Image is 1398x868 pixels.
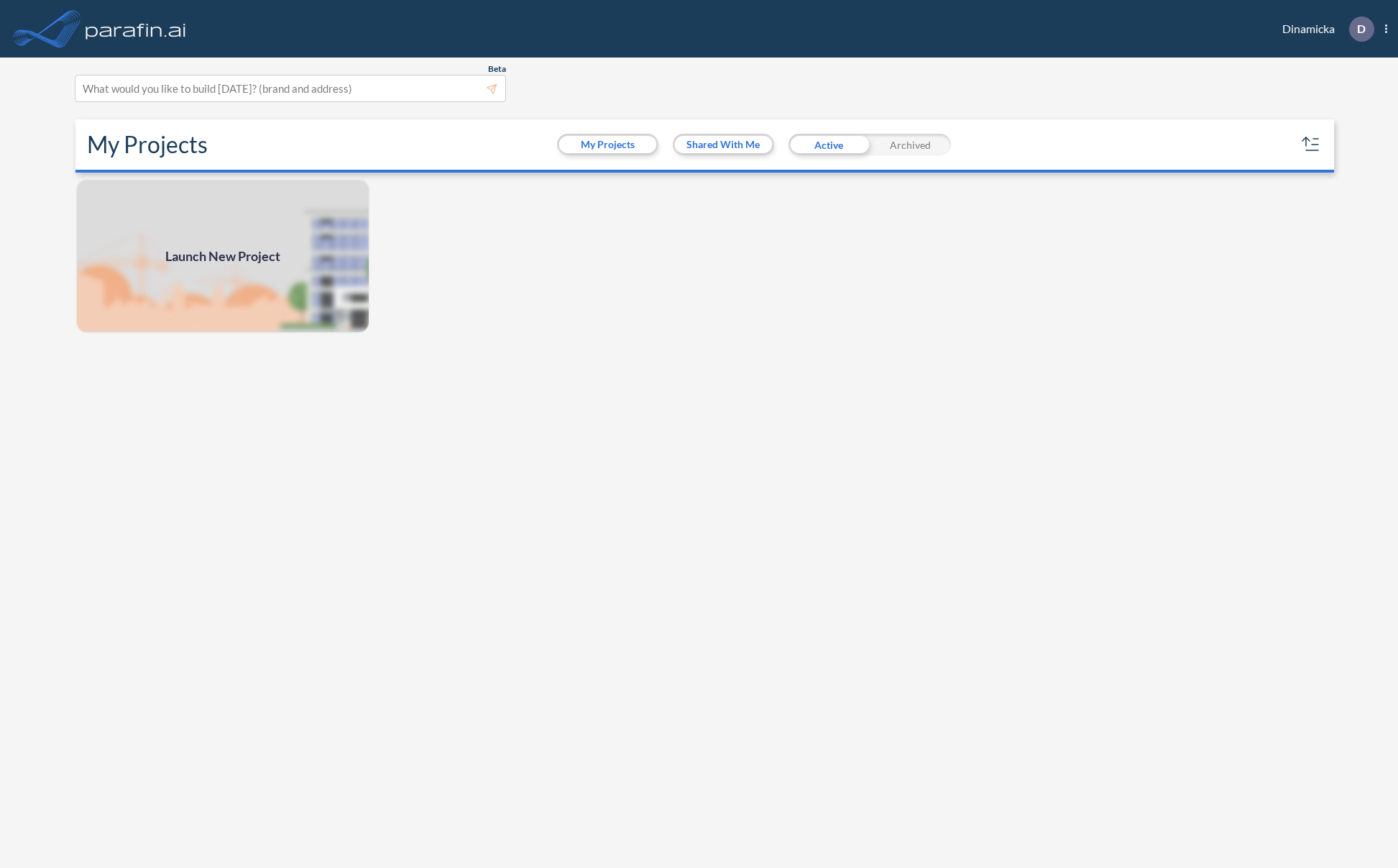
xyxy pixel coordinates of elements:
a: Launch New Project [75,178,370,334]
div: Archived [870,134,951,155]
button: My Projects [559,136,656,153]
img: add [75,178,370,334]
img: logo [83,14,189,43]
span: Beta [488,63,506,75]
button: sort [1300,133,1323,156]
div: Dinamicka [1261,17,1387,42]
h2: My Projects [87,131,208,158]
div: Active [788,134,870,155]
p: D [1357,22,1366,35]
button: Shared With Me [675,136,772,153]
span: Launch New Project [165,247,280,266]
